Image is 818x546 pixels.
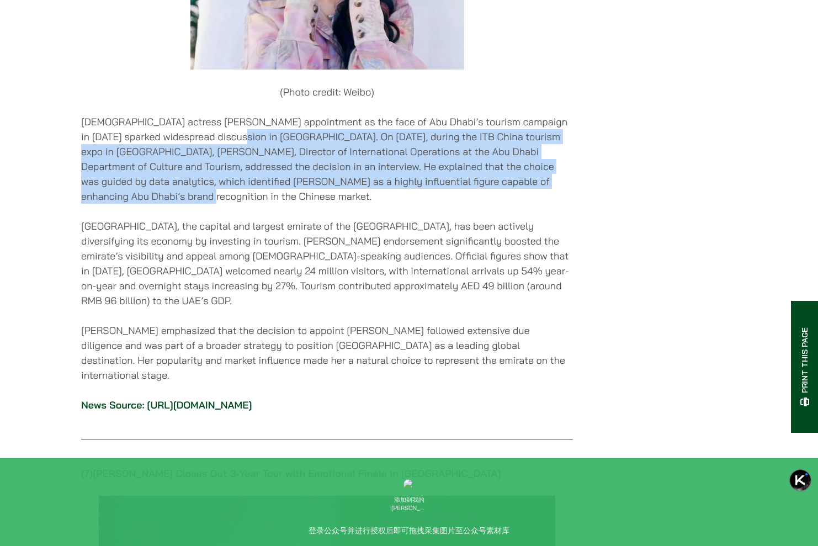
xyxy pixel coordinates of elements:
[81,399,145,411] strong: News Source:
[81,219,573,308] p: [GEOGRAPHIC_DATA], the capital and largest emirate of the [GEOGRAPHIC_DATA], has been actively di...
[81,84,573,99] p: (Photo credit: Weibo)
[147,399,252,411] a: [URL][DOMAIN_NAME]
[81,323,573,383] p: [PERSON_NAME] emphasized that the decision to appoint [PERSON_NAME] followed extensive due dilige...
[81,114,573,204] p: [DEMOGRAPHIC_DATA] actress [PERSON_NAME] appointment as the face of Abu Dhabi’s tourism campaign ...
